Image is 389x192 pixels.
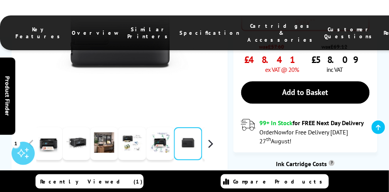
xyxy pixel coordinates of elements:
span: Customer Questions [324,26,376,40]
sup: Cost per page [329,160,335,166]
span: Order for Free Delivery [DATE] 27 August! [260,129,348,145]
div: Ink Cartridge Costs [233,160,377,168]
sup: th [267,136,271,143]
span: ex VAT @ 20% [266,66,299,74]
span: Key Features [15,26,64,40]
span: Similar Printers [127,26,172,40]
span: Overview [72,29,120,36]
span: Recently Viewed (1) [40,178,143,185]
span: £48.41 [245,54,299,66]
span: Cartridges & Accessories [247,22,316,43]
div: 1 [12,139,20,148]
a: Add to Basket [241,82,370,104]
span: 99+ In Stock [260,119,293,127]
span: Now [274,129,287,136]
span: Specification [179,29,240,36]
div: modal_delivery [241,119,370,145]
span: Product Finder [4,76,12,116]
span: Compare Products [233,178,326,185]
div: for FREE Next Day Delivery [260,119,370,127]
a: Compare Products [221,174,329,189]
a: Recently Viewed (1) [36,174,144,189]
span: inc VAT [326,66,343,74]
span: £58.09 [312,54,358,66]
